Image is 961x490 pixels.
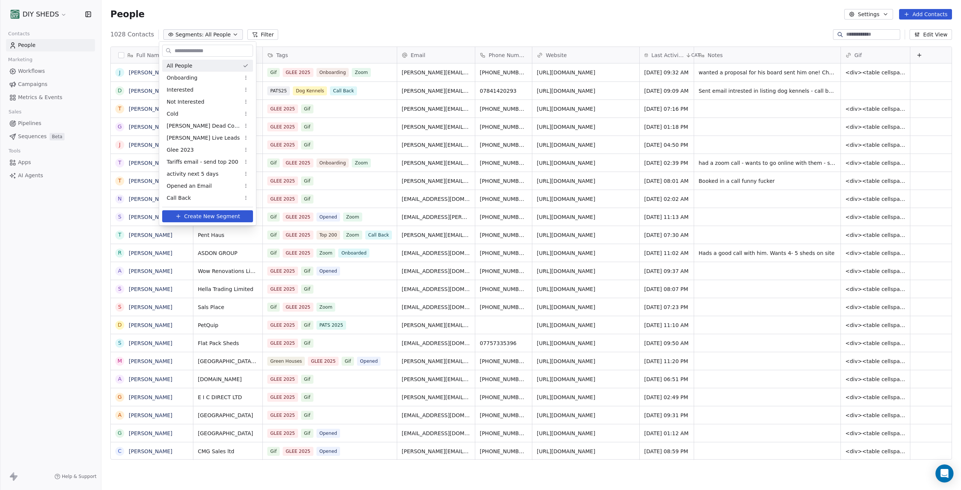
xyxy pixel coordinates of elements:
span: Call Back [167,194,191,202]
span: Tariffs email - send top 200 [167,158,238,166]
span: Cold [167,110,178,118]
button: Create New Segment [162,210,253,222]
div: Suggestions [162,60,253,204]
span: Opened an Email [167,182,212,190]
span: Not Interested [167,98,204,106]
span: [PERSON_NAME] Live Leads [167,134,240,142]
span: [PERSON_NAME] Dead Contacts [167,122,240,130]
span: All People [167,62,192,70]
span: Glee 2023 [167,146,194,154]
span: activity next 5 days [167,170,218,178]
span: Onboarding [167,74,197,82]
span: Create New Segment [184,213,240,220]
span: Interested [167,86,193,94]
